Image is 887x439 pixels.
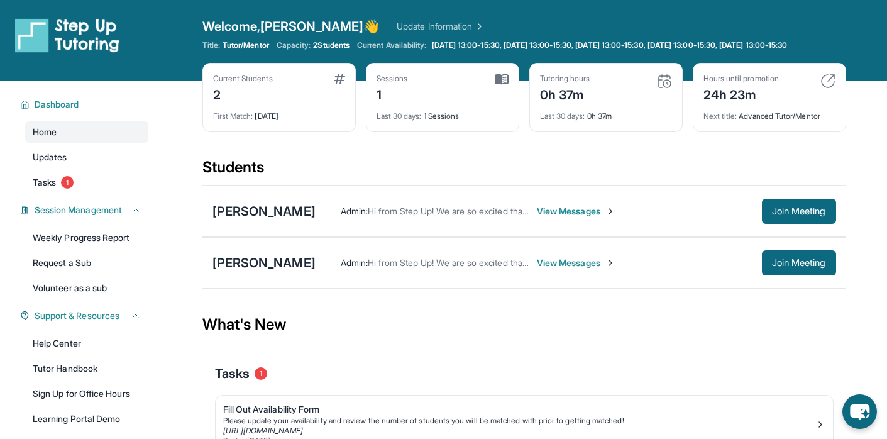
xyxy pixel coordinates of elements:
a: Home [25,121,148,143]
span: Dashboard [35,98,79,111]
div: Students [202,157,846,185]
img: card [334,74,345,84]
a: Update Information [397,20,485,33]
span: Join Meeting [772,208,826,215]
button: Support & Resources [30,309,141,322]
span: Next title : [703,111,737,121]
span: Tutor/Mentor [223,40,269,50]
span: Session Management [35,204,122,216]
div: Hours until promotion [703,74,779,84]
a: Learning Portal Demo [25,408,148,430]
div: 24h 23m [703,84,779,104]
img: card [820,74,835,89]
div: Please update your availability and review the number of students you will be matched with prior ... [223,416,815,426]
img: Chevron-Right [605,258,615,268]
span: View Messages [537,257,615,269]
span: 1 [61,176,74,189]
a: Weekly Progress Report [25,226,148,249]
div: Fill Out Availability Form [223,403,815,416]
span: First Match : [213,111,253,121]
img: card [495,74,509,85]
button: Join Meeting [762,199,836,224]
div: Advanced Tutor/Mentor [703,104,835,121]
img: logo [15,18,119,53]
span: Last 30 days : [377,111,422,121]
a: Tasks1 [25,171,148,194]
span: Tasks [215,365,250,382]
button: Session Management [30,204,141,216]
a: Updates [25,146,148,169]
div: [PERSON_NAME] [212,203,316,220]
span: Current Availability: [357,40,426,50]
button: Dashboard [30,98,141,111]
div: 2 [213,84,273,104]
span: Updates [33,151,67,164]
div: Tutoring hours [540,74,590,84]
button: chat-button [842,394,877,429]
span: Support & Resources [35,309,119,322]
a: Help Center [25,332,148,355]
span: Capacity: [277,40,311,50]
img: card [657,74,672,89]
span: [DATE] 13:00-15:30, [DATE] 13:00-15:30, [DATE] 13:00-15:30, [DATE] 13:00-15:30, [DATE] 13:00-15:30 [432,40,788,50]
span: Tasks [33,176,56,189]
a: [DATE] 13:00-15:30, [DATE] 13:00-15:30, [DATE] 13:00-15:30, [DATE] 13:00-15:30, [DATE] 13:00-15:30 [429,40,790,50]
span: Admin : [341,206,368,216]
span: Admin : [341,257,368,268]
span: 1 [255,367,267,380]
div: Current Students [213,74,273,84]
div: [PERSON_NAME] [212,254,316,272]
span: Join Meeting [772,259,826,267]
img: Chevron-Right [605,206,615,216]
span: Welcome, [PERSON_NAME] 👋 [202,18,380,35]
div: 1 [377,84,408,104]
div: 0h 37m [540,104,672,121]
button: Join Meeting [762,250,836,275]
span: Home [33,126,57,138]
a: Sign Up for Office Hours [25,382,148,405]
div: What's New [202,297,846,352]
div: [DATE] [213,104,345,121]
span: View Messages [537,205,615,218]
a: Volunteer as a sub [25,277,148,299]
div: Sessions [377,74,408,84]
span: Title: [202,40,220,50]
span: Last 30 days : [540,111,585,121]
a: [URL][DOMAIN_NAME] [223,426,303,435]
img: Chevron Right [472,20,485,33]
div: 1 Sessions [377,104,509,121]
span: 2 Students [313,40,350,50]
a: Tutor Handbook [25,357,148,380]
a: Request a Sub [25,252,148,274]
div: 0h 37m [540,84,590,104]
